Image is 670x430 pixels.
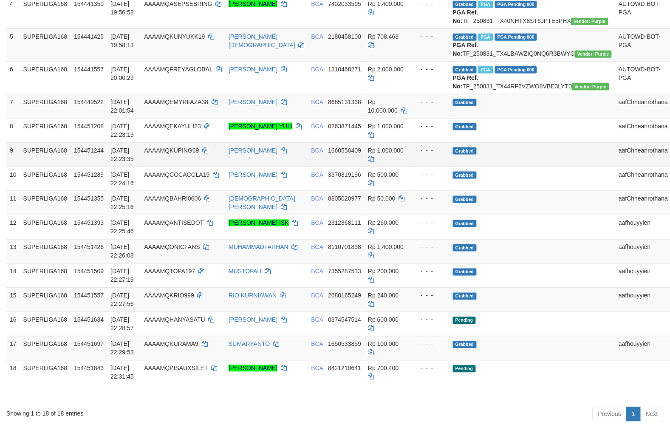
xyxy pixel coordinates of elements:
span: Rp 2.000.000 [368,66,404,73]
td: SUPERLIGA168 [20,215,71,239]
td: SUPERLIGA168 [20,142,71,167]
a: [PERSON_NAME] [229,147,277,154]
a: MUHAMMADFARHAN [229,244,288,251]
span: Copy 8685131338 to clipboard [328,99,361,105]
span: Grabbed [453,99,477,106]
td: 9 [6,142,20,167]
div: - - - [414,98,446,106]
span: AAAAMQCOCACOLA19 [144,171,209,178]
td: 14 [6,263,20,288]
span: Grabbed [453,269,477,276]
span: Copy 8421210641 to clipboard [328,365,361,372]
span: AAAAMQKRIO999 [144,292,194,299]
span: [DATE] 22:23:13 [110,123,134,138]
a: [PERSON_NAME] YULI [229,123,292,130]
a: [PERSON_NAME] [229,0,277,7]
td: SUPERLIGA168 [20,239,71,263]
div: - - - [414,316,446,324]
span: Grabbed [453,196,477,203]
div: - - - [414,267,446,276]
span: Rp 708.463 [368,33,399,40]
span: 154451208 [74,123,104,130]
span: Vendor URL: https://trx4.1velocity.biz [571,18,608,25]
span: BCA [311,244,323,251]
span: [DATE] 22:23:35 [110,147,134,162]
td: 16 [6,312,20,336]
span: 154441557 [74,66,104,73]
span: [DATE] 22:26:08 [110,244,134,259]
span: PGA Pending [495,34,537,41]
span: Rp 1.000.000 [368,123,404,130]
span: Copy 2680165249 to clipboard [328,292,361,299]
td: 12 [6,215,20,239]
span: 154451355 [74,195,104,202]
a: MUSTOFAH [229,268,262,275]
span: 154451557 [74,292,104,299]
span: BCA [311,365,323,372]
td: SUPERLIGA168 [20,312,71,336]
div: - - - [414,291,446,300]
td: SUPERLIGA168 [20,167,71,191]
span: Rp 1.400.000 [368,0,404,7]
div: - - - [414,32,446,41]
span: 154449522 [74,99,104,105]
b: PGA Ref. No: [453,9,478,24]
span: Grabbed [453,341,477,348]
div: - - - [414,122,446,130]
span: BCA [311,195,323,202]
td: 15 [6,288,20,312]
span: Copy 0374547514 to clipboard [328,317,361,323]
span: 154451289 [74,171,104,178]
a: [DEMOGRAPHIC_DATA][PERSON_NAME] [229,195,295,211]
div: - - - [414,65,446,74]
td: SUPERLIGA168 [20,94,71,118]
a: [PERSON_NAME] ISK [229,220,289,226]
span: Copy 8805020977 to clipboard [328,195,361,202]
span: Marked by aafsoycanthlai [478,66,493,74]
td: 17 [6,336,20,360]
span: AAAAMQKURAMA9 [144,341,198,348]
span: [DATE] 19:56:58 [110,0,134,16]
span: Copy 1660550409 to clipboard [328,147,361,154]
span: Copy 2312368111 to clipboard [328,220,361,226]
span: Rp 240.000 [368,292,399,299]
span: Copy 7402033595 to clipboard [328,0,361,7]
span: Marked by aafsoycanthlai [478,1,493,8]
div: - - - [414,340,446,348]
td: SUPERLIGA168 [20,61,71,94]
span: BCA [311,66,323,73]
span: Rp 600.000 [368,317,399,323]
span: Copy 0263871445 to clipboard [328,123,361,130]
span: Grabbed [453,123,477,130]
span: Copy 7355287513 to clipboard [328,268,361,275]
span: AAAAMQEMYRFAZA38 [144,99,208,105]
span: 154451393 [74,220,104,226]
span: [DATE] 19:58:13 [110,33,134,48]
span: Vendor URL: https://trx4.1velocity.biz [575,51,612,58]
span: AAAAMQTOPA197 [144,268,195,275]
td: SUPERLIGA168 [20,336,71,360]
span: Pending [453,317,476,324]
a: Previous [593,407,627,422]
span: BCA [311,147,323,154]
div: - - - [414,195,446,203]
span: Grabbed [453,220,477,227]
span: Rp 100.000 [368,341,399,348]
span: AAAAMQHANYASATU [144,317,205,323]
span: [DATE] 22:27:19 [110,268,134,283]
span: 154451634 [74,317,104,323]
span: AAAAMQFREYAGLOBAL [144,66,212,73]
span: Rp 700.400 [368,365,399,372]
td: SUPERLIGA168 [20,118,71,142]
span: Grabbed [453,147,477,155]
td: SUPERLIGA168 [20,191,71,215]
a: SUMARYANTO [229,341,270,348]
span: 154451426 [74,244,104,251]
div: - - - [414,219,446,227]
span: 154451843 [74,365,104,372]
td: TF_250831_TX44RF6VZWO8VBE3LYT0 [449,61,616,94]
span: [DATE] 22:01:54 [110,99,134,114]
a: 1 [626,407,641,422]
td: 10 [6,167,20,191]
td: SUPERLIGA168 [20,28,71,61]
